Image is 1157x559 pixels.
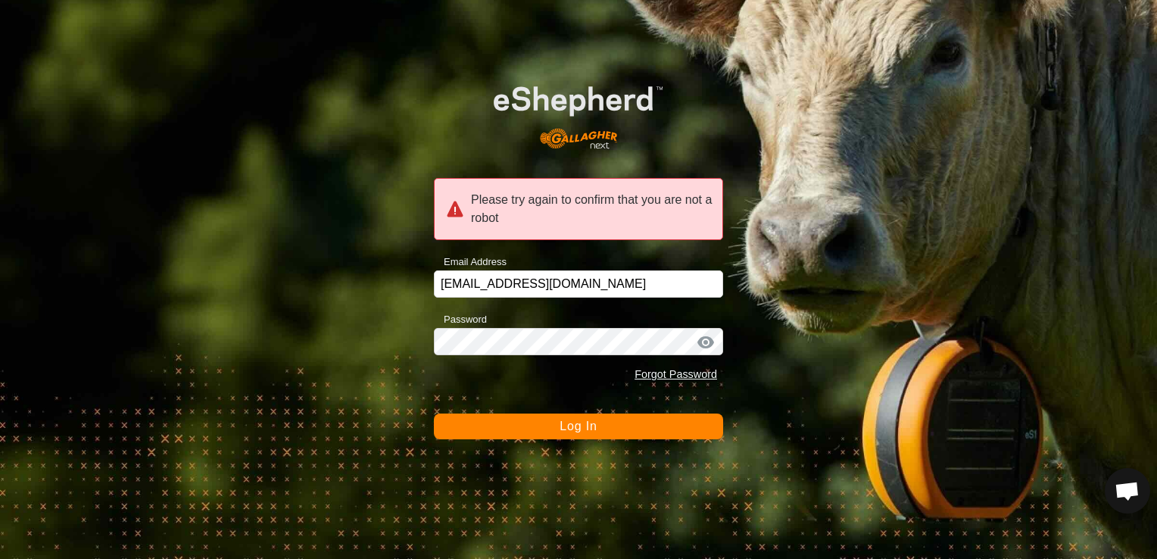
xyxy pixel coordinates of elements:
[1105,468,1150,514] div: Open chat
[434,414,723,439] button: Log In
[560,420,597,433] span: Log In
[434,270,723,298] input: Email Address
[434,312,487,327] label: Password
[463,62,694,161] img: E-shepherd Logo
[434,178,723,240] div: Please try again to confirm that you are not a robot
[635,368,717,380] a: Forgot Password
[434,255,507,270] label: Email Address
